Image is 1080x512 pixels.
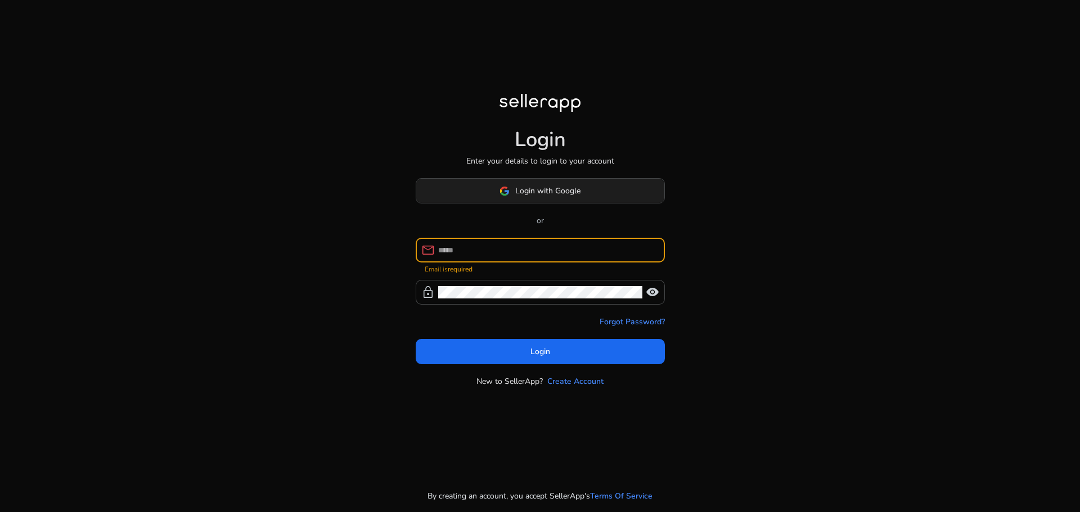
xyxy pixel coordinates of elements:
p: or [416,215,665,226]
span: Login with Google [515,185,580,197]
button: Login [416,339,665,364]
a: Create Account [547,375,604,387]
strong: required [448,265,472,274]
mat-error: Email is [425,262,656,274]
h1: Login [515,128,566,152]
p: Enter your details to login to your account [466,155,614,167]
span: mail [421,243,435,257]
img: google-logo.svg [499,186,510,196]
span: Login [530,346,550,357]
a: Terms Of Service [590,490,652,502]
span: lock [421,286,435,299]
button: Login with Google [416,178,665,203]
p: New to SellerApp? [476,375,543,387]
span: visibility [646,286,659,299]
a: Forgot Password? [600,316,665,328]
